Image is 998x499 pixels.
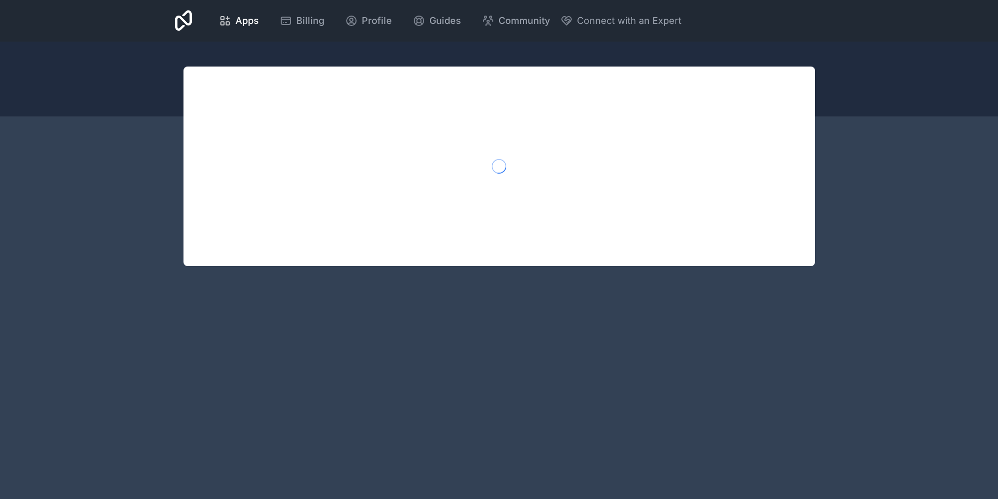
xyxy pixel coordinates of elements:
span: Apps [235,14,259,28]
a: Apps [211,9,267,32]
span: Connect with an Expert [577,14,681,28]
a: Profile [337,9,400,32]
span: Billing [296,14,324,28]
span: Guides [429,14,461,28]
span: Profile [362,14,392,28]
button: Connect with an Expert [560,14,681,28]
a: Guides [404,9,469,32]
a: Community [474,9,558,32]
a: Billing [271,9,333,32]
span: Community [498,14,550,28]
